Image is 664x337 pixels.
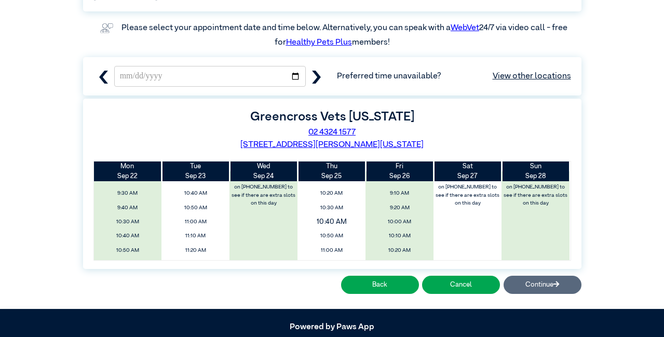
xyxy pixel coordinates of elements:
span: 10:40 AM [165,187,227,199]
span: 10:20 AM [301,187,363,199]
span: 11:00 AM [97,259,159,271]
th: Sep 26 [365,161,433,181]
img: vet [97,20,116,36]
span: 10:40 AM [97,230,159,242]
span: 9:10 AM [369,187,431,199]
th: Sep 22 [94,161,162,181]
a: 02 4324 1577 [308,128,356,137]
a: View other locations [493,70,571,83]
a: WebVet [451,24,479,32]
span: 9:40 AM [97,202,159,214]
button: Cancel [422,276,500,294]
span: 10:30 AM [97,216,159,228]
span: 10:50 AM [97,245,159,257]
th: Sep 25 [297,161,365,181]
span: 9:20 AM [369,202,431,214]
label: Please contact the clinic on [PHONE_NUMBER] to see if there are extra slots on this day [503,173,569,209]
span: 11:30 AM [165,259,227,271]
span: 9:30 AM [97,187,159,199]
span: 10:10 AM [369,230,431,242]
h5: Powered by Paws App [83,322,581,332]
label: Greencross Vets [US_STATE] [250,111,414,123]
label: Please select your appointment date and time below. Alternatively, you can speak with a 24/7 via ... [121,24,569,47]
a: [STREET_ADDRESS][PERSON_NAME][US_STATE] [240,141,424,149]
span: 10:00 AM [369,216,431,228]
button: Back [341,276,419,294]
a: Healthy Pets Plus [286,38,352,47]
span: 10:50 AM [165,202,227,214]
label: Please contact the clinic on [PHONE_NUMBER] to see if there are extra slots on this day [435,173,501,209]
th: Sep 28 [502,161,570,181]
span: 11:00 AM [301,245,363,257]
span: Preferred time unavailable? [337,70,571,83]
th: Sep 27 [433,161,502,181]
span: 10:30 AM [301,202,363,214]
span: 10:30 AM [369,259,431,271]
th: Sep 24 [229,161,297,181]
label: Please contact the clinic on [PHONE_NUMBER] to see if there are extra slots on this day [231,173,297,209]
th: Sep 23 [161,161,229,181]
span: 11:00 AM [165,216,227,228]
span: 11:10 AM [165,230,227,242]
span: 10:20 AM [369,245,431,257]
span: 10:50 AM [301,230,363,242]
span: 10:40 AM [291,214,372,230]
span: 11:10 AM [301,259,363,271]
span: 11:20 AM [165,245,227,257]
